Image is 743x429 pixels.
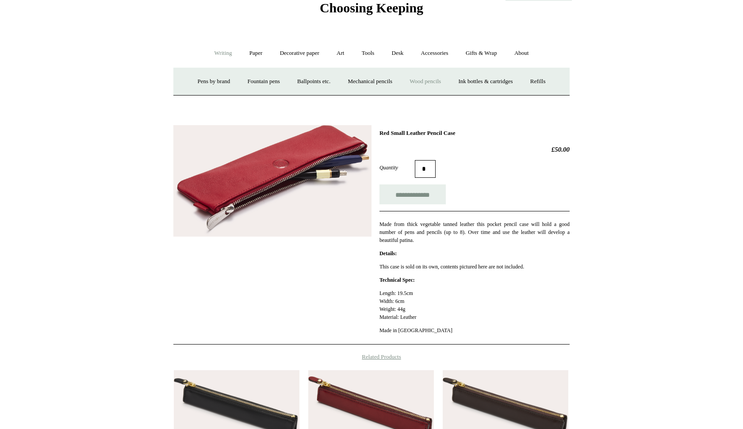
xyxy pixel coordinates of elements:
[289,70,338,93] a: Ballpoints etc.
[506,42,537,65] a: About
[354,42,383,65] a: Tools
[402,70,449,93] a: Wood pencils
[207,42,240,65] a: Writing
[239,70,287,93] a: Fountain pens
[329,42,352,65] a: Art
[379,130,570,137] h1: Red Small Leather Pencil Case
[320,0,423,15] span: Choosing Keeping
[173,125,371,237] img: Red Small Leather Pencil Case
[379,146,570,153] h2: £50.00
[379,326,570,334] p: Made in [GEOGRAPHIC_DATA]
[379,263,570,271] p: This case is sold on its own, contents pictured here are not included.
[150,353,593,360] h4: Related Products
[379,164,415,172] label: Quantity
[458,42,505,65] a: Gifts & Wrap
[522,70,554,93] a: Refills
[272,42,327,65] a: Decorative paper
[379,277,415,283] strong: Technical Spec:
[340,70,400,93] a: Mechanical pencils
[450,70,521,93] a: Ink bottles & cartridges
[320,8,423,14] a: Choosing Keeping
[241,42,271,65] a: Paper
[190,70,238,93] a: Pens by brand
[379,220,570,244] p: Made from thick vegetable tanned leather this pocket pencil case will hold a good number of pens ...
[379,250,397,257] strong: Details:
[379,289,570,321] p: Length: 19.5cm Width: 6cm Weight: 44g Material: Leather
[384,42,412,65] a: Desk
[413,42,456,65] a: Accessories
